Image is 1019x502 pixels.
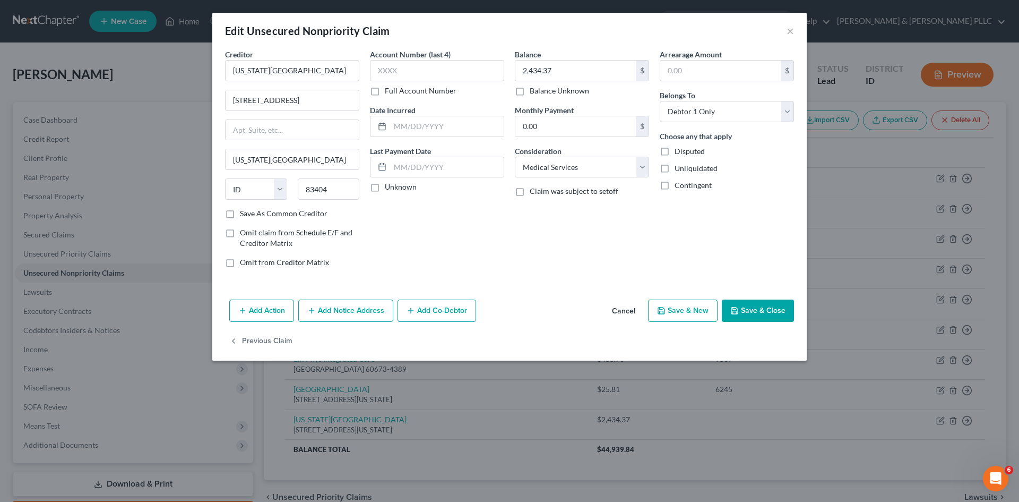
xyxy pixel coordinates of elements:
label: Date Incurred [370,105,416,116]
label: Save As Common Creditor [240,208,327,219]
span: Unliquidated [675,164,718,173]
span: Disputed [675,147,705,156]
label: Monthly Payment [515,105,574,116]
iframe: Intercom live chat [983,466,1008,491]
span: Claim was subject to setoff [530,186,618,195]
div: $ [781,61,793,81]
button: × [787,24,794,37]
div: Edit Unsecured Nonpriority Claim [225,23,390,38]
label: Full Account Number [385,86,456,96]
input: XXXX [370,60,504,81]
label: Balance [515,49,541,60]
input: Enter city... [226,149,359,169]
span: 6 [1005,466,1013,474]
label: Unknown [385,182,417,192]
div: $ [636,61,649,81]
button: Previous Claim [229,330,292,353]
button: Save & New [648,300,718,322]
label: Account Number (last 4) [370,49,451,60]
label: Choose any that apply [660,131,732,142]
label: Consideration [515,146,562,157]
span: Creditor [225,50,253,59]
span: Omit claim from Schedule E/F and Creditor Matrix [240,228,352,248]
input: Enter zip... [298,178,360,200]
input: MM/DD/YYYY [390,116,504,137]
label: Last Payment Date [370,146,431,157]
input: Apt, Suite, etc... [226,120,359,140]
span: Belongs To [660,91,695,100]
span: Omit from Creditor Matrix [240,258,329,267]
input: 0.00 [515,116,636,137]
div: $ [636,116,649,137]
label: Arrearage Amount [660,49,722,60]
input: Enter address... [226,90,359,110]
input: 0.00 [515,61,636,81]
span: Contingent [675,181,712,190]
button: Add Notice Address [298,300,393,322]
label: Balance Unknown [530,86,589,96]
input: 0.00 [660,61,781,81]
button: Save & Close [722,300,794,322]
input: MM/DD/YYYY [390,157,504,177]
input: Search creditor by name... [225,60,359,81]
button: Add Co-Debtor [398,300,476,322]
button: Add Action [229,300,294,322]
button: Cancel [603,301,644,322]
